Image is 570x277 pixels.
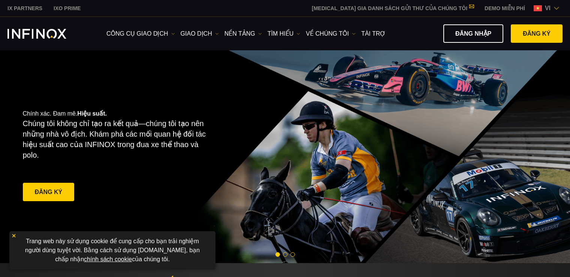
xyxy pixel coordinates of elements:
a: NỀN TẢNG [224,29,262,38]
div: Chính xác. Đam mê. [23,98,259,215]
span: Go to slide 3 [290,252,295,257]
a: Đăng ký [511,24,563,43]
img: yellow close icon [11,233,16,238]
a: VỀ CHÚNG TÔI [306,29,356,38]
span: Go to slide 1 [275,252,280,257]
a: GIAO DỊCH [181,29,219,38]
a: INFINOX Logo [7,29,84,39]
a: [MEDICAL_DATA] GIA DANH SÁCH GỬI THƯ CỦA CHÚNG TÔI [306,5,479,11]
p: Trang web này sử dụng cookie để cung cấp cho bạn trải nghiệm người dùng tuyệt vời. Bằng cách sử d... [13,235,212,266]
span: Go to slide 2 [283,252,287,257]
a: Đăng ký [23,183,75,201]
a: công cụ giao dịch [106,29,175,38]
a: Tìm hiểu [268,29,301,38]
a: INFINOX [48,5,86,12]
strong: Hiệu suất. [77,110,107,117]
a: INFINOX [2,5,48,12]
a: Đăng nhập [443,24,503,43]
a: Tài trợ [361,29,386,38]
a: chính sách cookie [84,256,132,262]
a: INFINOX MENU [479,5,531,12]
span: vi [542,4,554,13]
p: Chúng tôi không chỉ tạo ra kết quả—chúng tôi tạo nên những nhà vô địch. Khám phá các mối quan hệ ... [23,118,212,160]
